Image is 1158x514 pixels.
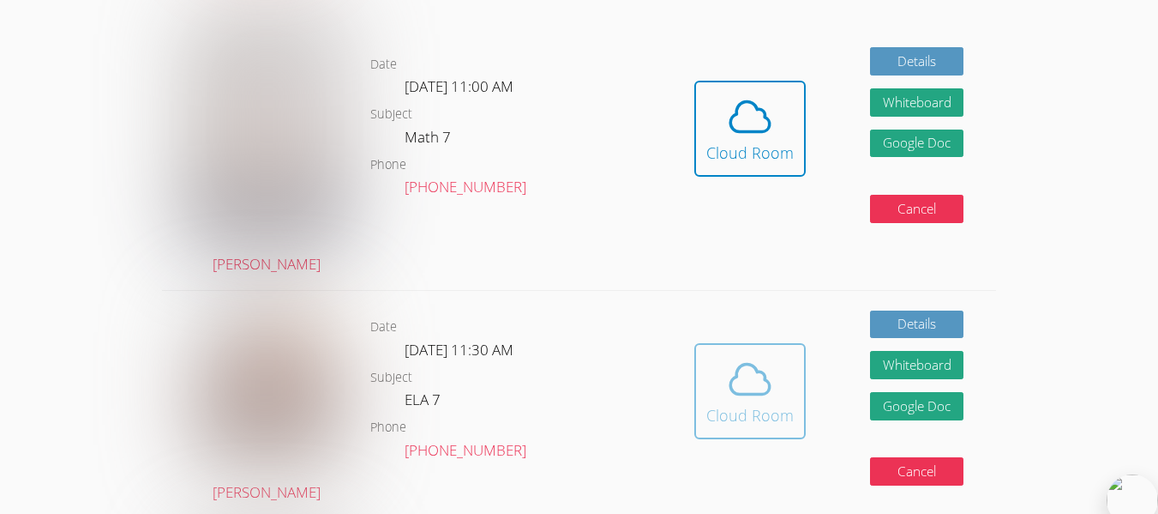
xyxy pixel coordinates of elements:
[870,457,964,486] button: Cancel
[706,141,794,165] div: Cloud Room
[370,417,406,438] dt: Phone
[870,351,964,379] button: Whiteboard
[370,367,412,389] dt: Subject
[694,343,806,439] button: Cloud Room
[370,104,412,125] dt: Subject
[706,403,794,427] div: Cloud Room
[188,304,345,505] a: [PERSON_NAME]
[870,195,964,223] button: Cancel
[870,392,964,420] a: Google Doc
[405,340,513,360] span: [DATE] 11:30 AM
[870,311,964,339] a: Details
[188,304,345,474] img: Screenshot%202025-03-23%20at%207.52.37%E2%80%AFPM.png
[405,125,454,154] dd: Math 7
[405,388,444,417] dd: ELA 7
[188,6,345,276] a: [PERSON_NAME]
[370,154,406,176] dt: Phone
[405,76,513,96] span: [DATE] 11:00 AM
[870,47,964,76] a: Details
[694,81,806,177] button: Cloud Room
[405,177,526,197] a: [PHONE_NUMBER]
[405,440,526,460] a: [PHONE_NUMBER]
[870,88,964,117] button: Whiteboard
[188,6,345,245] img: avatar.png
[370,54,397,76] dt: Date
[370,317,397,338] dt: Date
[870,130,964,158] a: Google Doc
